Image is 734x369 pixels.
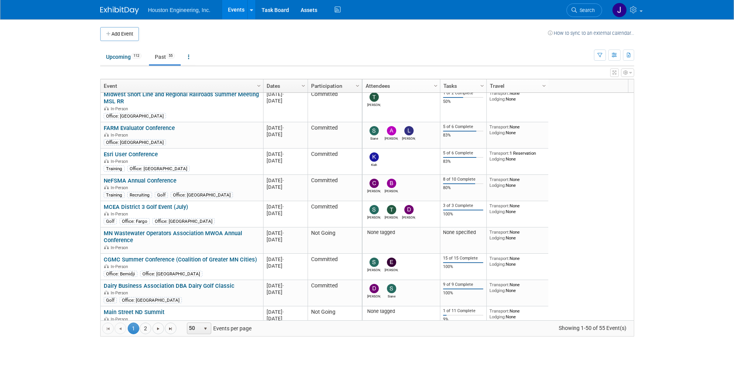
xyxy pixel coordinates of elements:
a: NeFSMA Annual Conference [104,177,176,184]
span: - [282,91,284,97]
span: Go to the first page [105,326,111,332]
div: Derek Kayser [402,214,416,219]
div: 1 of 11 Complete [443,308,483,314]
div: Golf [104,297,117,303]
a: Main Street ND Summit [104,309,164,316]
div: [DATE] [267,236,304,243]
img: In-Person Event [104,317,109,321]
div: 5 of 6 Complete [443,124,483,130]
td: Committed [308,89,362,122]
span: In-Person [111,159,130,164]
span: In-Person [111,212,130,217]
a: Search [566,3,602,17]
div: 15 of 15 Complete [443,256,483,261]
span: - [282,256,284,262]
button: Add Event [100,27,139,41]
span: In-Person [111,290,130,296]
img: erik hove [387,258,396,267]
span: In-Person [111,133,130,138]
span: In-Person [111,185,130,190]
img: In-Person Event [104,290,109,294]
div: Connor Kelley [367,188,381,193]
img: ExhibitDay [100,7,139,14]
span: Transport: [489,229,510,235]
span: 50 [187,323,200,334]
div: 83% [443,133,483,138]
div: 9% [443,317,483,322]
a: Dates [267,79,303,92]
a: Column Settings [478,79,486,91]
a: Go to the next page [152,323,164,334]
div: Office: [GEOGRAPHIC_DATA] [171,192,233,198]
div: 50% [443,99,483,104]
div: 5 of 6 Complete [443,150,483,156]
div: None None [489,91,545,102]
div: 1 Reservation None [489,150,545,162]
span: Go to the last page [168,326,174,332]
a: Dairy Business Association DBA Dairy Golf Classic [104,282,234,289]
span: Lodging: [489,288,506,293]
span: Lodging: [489,314,506,319]
span: - [282,178,284,183]
img: Trent Berg [370,92,379,102]
div: 1 of 2 Complete [443,91,483,96]
span: Events per page [177,323,259,334]
div: erik hove [385,267,398,272]
td: Committed [308,201,362,227]
div: Golf [155,192,168,198]
img: Siane Chirpich [387,284,396,293]
div: Office: [GEOGRAPHIC_DATA] [140,271,202,277]
td: Committed [308,254,362,280]
td: Committed [308,122,362,149]
span: - [282,125,284,131]
a: Tasks [443,79,481,92]
div: None tagged [365,308,437,314]
div: 3 of 3 Complete [443,203,483,208]
span: Column Settings [354,83,361,89]
a: 2 [140,323,151,334]
a: MN Wastewater Operators Association MWOA Annual Conference [104,230,242,244]
img: In-Person Event [104,106,109,110]
span: Transport: [489,177,510,182]
span: Transport: [489,308,510,314]
div: [DATE] [267,184,304,190]
span: - [282,204,284,210]
span: Transport: [489,150,510,156]
div: [DATE] [267,91,304,97]
a: Past55 [149,50,181,64]
img: In-Person Event [104,212,109,215]
span: Transport: [489,256,510,261]
span: select [202,326,209,332]
img: Steve Strack [370,205,379,214]
img: Siane Chirpich [370,126,379,135]
span: Transport: [489,203,510,208]
span: - [282,151,284,157]
a: FARM Evaluator Conference [104,125,175,132]
span: Column Settings [300,83,306,89]
span: Lodging: [489,130,506,135]
a: Travel [490,79,543,92]
span: - [282,309,284,315]
div: Office: Fargo [120,218,150,224]
a: Attendees [366,79,435,92]
img: Connor Kelley [370,179,379,188]
span: Houston Engineering, Inc. [148,7,210,13]
span: Column Settings [433,83,439,89]
img: Derek Kayser [404,205,414,214]
div: [DATE] [267,256,304,263]
span: Transport: [489,91,510,96]
div: 100% [443,212,483,217]
div: [DATE] [267,289,304,296]
img: Lela Dourado [404,126,414,135]
div: Golf [104,218,117,224]
span: In-Person [111,317,130,322]
img: In-Person Event [104,245,109,249]
div: [DATE] [267,157,304,164]
span: Column Settings [541,83,547,89]
div: Office: [GEOGRAPHIC_DATA] [104,139,166,145]
div: 9 of 9 Complete [443,282,483,287]
div: None None [489,124,545,135]
div: Siane Chirpich [367,135,381,140]
div: [DATE] [267,125,304,131]
img: Kiah Sagami [370,152,379,162]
